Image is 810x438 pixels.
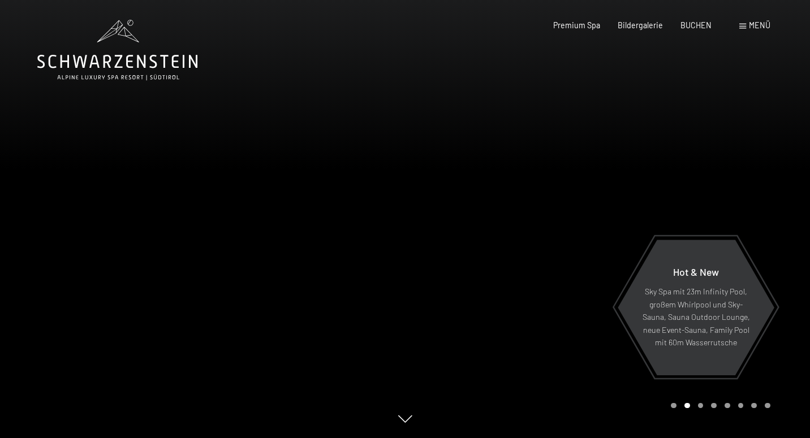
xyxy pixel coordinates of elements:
span: Menü [749,20,770,30]
div: Carousel Page 6 [738,403,744,409]
a: BUCHEN [680,20,712,30]
a: Premium Spa [553,20,600,30]
div: Carousel Page 4 [711,403,717,409]
a: Hot & New Sky Spa mit 23m Infinity Pool, großem Whirlpool und Sky-Sauna, Sauna Outdoor Lounge, ne... [617,239,775,376]
span: Hot & New [673,266,719,278]
div: Carousel Page 3 [698,403,704,409]
div: Carousel Page 2 (Current Slide) [684,403,690,409]
div: Carousel Pagination [667,403,770,409]
div: Carousel Page 8 [765,403,770,409]
div: Carousel Page 5 [725,403,730,409]
p: Sky Spa mit 23m Infinity Pool, großem Whirlpool und Sky-Sauna, Sauna Outdoor Lounge, neue Event-S... [642,285,750,349]
div: Carousel Page 1 [671,403,677,409]
div: Carousel Page 7 [751,403,757,409]
a: Bildergalerie [618,20,663,30]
